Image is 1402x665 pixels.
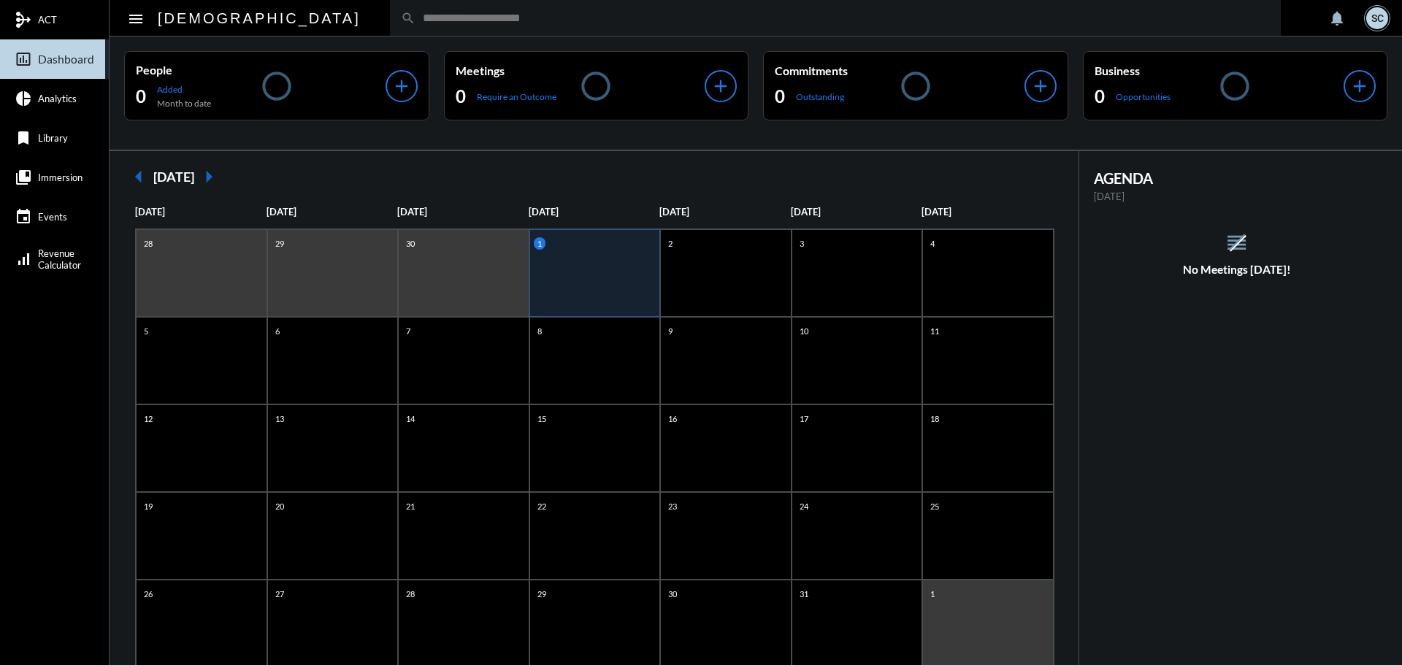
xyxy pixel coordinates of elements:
[38,53,94,66] span: Dashboard
[38,211,67,223] span: Events
[922,206,1053,218] p: [DATE]
[140,237,156,250] p: 28
[397,206,529,218] p: [DATE]
[38,247,81,271] span: Revenue Calculator
[927,237,938,250] p: 4
[158,7,361,30] h2: [DEMOGRAPHIC_DATA]
[1225,231,1249,255] mat-icon: reorder
[534,412,550,425] p: 15
[15,169,32,186] mat-icon: collections_bookmark
[153,169,194,185] h2: [DATE]
[272,412,288,425] p: 13
[1366,7,1388,29] div: SC
[402,237,418,250] p: 30
[402,412,418,425] p: 14
[796,237,808,250] p: 3
[796,325,812,337] p: 10
[659,206,791,218] p: [DATE]
[15,208,32,226] mat-icon: event
[402,325,414,337] p: 7
[534,500,550,512] p: 22
[664,500,681,512] p: 23
[272,325,283,337] p: 6
[927,500,943,512] p: 25
[15,11,32,28] mat-icon: mediation
[38,172,83,183] span: Immersion
[140,412,156,425] p: 12
[194,162,223,191] mat-icon: arrow_right
[534,237,545,250] p: 1
[1328,9,1346,27] mat-icon: notifications
[272,500,288,512] p: 20
[267,206,398,218] p: [DATE]
[38,14,57,26] span: ACT
[1094,191,1381,202] p: [DATE]
[15,250,32,268] mat-icon: signal_cellular_alt
[38,132,68,144] span: Library
[534,325,545,337] p: 8
[664,412,681,425] p: 16
[15,90,32,107] mat-icon: pie_chart
[796,500,812,512] p: 24
[927,412,943,425] p: 18
[135,206,267,218] p: [DATE]
[401,11,415,26] mat-icon: search
[664,237,676,250] p: 2
[140,500,156,512] p: 19
[796,588,812,600] p: 31
[1079,263,1395,276] h5: No Meetings [DATE]!
[927,325,943,337] p: 11
[791,206,922,218] p: [DATE]
[38,93,77,104] span: Analytics
[402,500,418,512] p: 21
[272,588,288,600] p: 27
[15,50,32,68] mat-icon: insert_chart_outlined
[124,162,153,191] mat-icon: arrow_left
[664,325,676,337] p: 9
[664,588,681,600] p: 30
[1094,169,1381,187] h2: AGENDA
[121,4,150,33] button: Toggle sidenav
[140,325,152,337] p: 5
[534,588,550,600] p: 29
[15,129,32,147] mat-icon: bookmark
[402,588,418,600] p: 28
[140,588,156,600] p: 26
[529,206,660,218] p: [DATE]
[272,237,288,250] p: 29
[127,10,145,28] mat-icon: Side nav toggle icon
[796,412,812,425] p: 17
[927,588,938,600] p: 1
